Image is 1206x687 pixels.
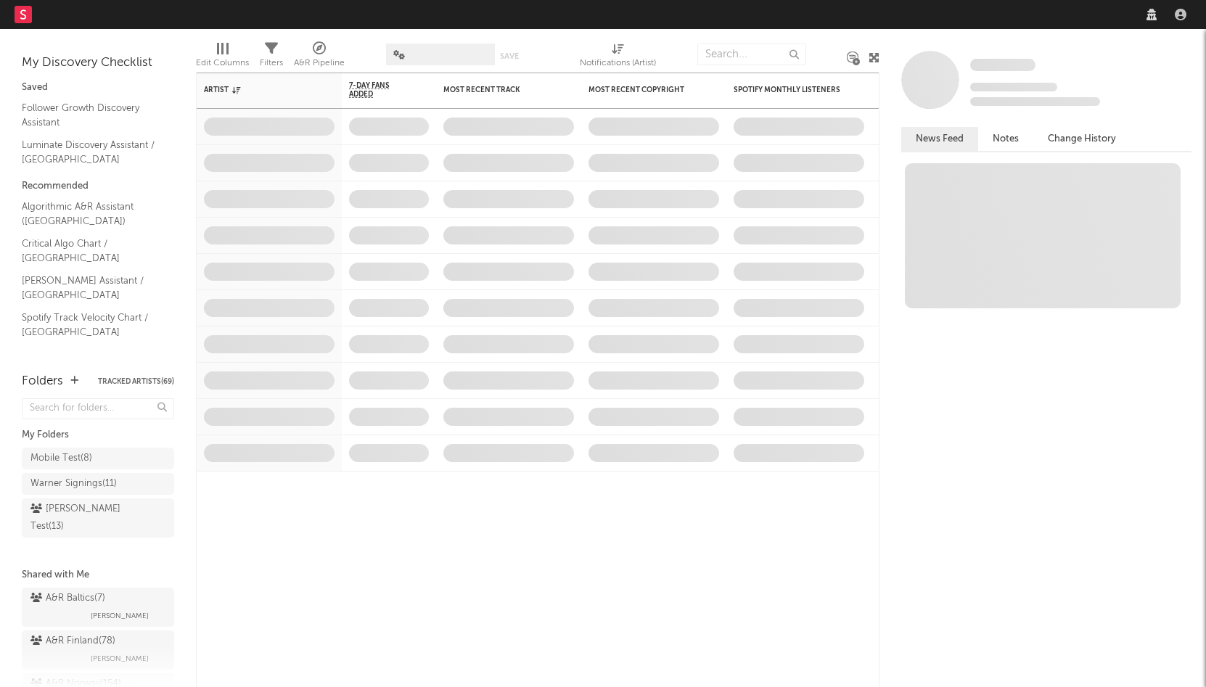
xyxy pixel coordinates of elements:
div: Folders [22,373,63,390]
a: Mobile Test(8) [22,448,174,469]
div: A&R Finland ( 78 ) [30,633,115,650]
div: Notifications (Artist) [580,54,656,72]
div: Most Recent Track [443,86,552,94]
button: News Feed [901,127,978,151]
button: Save [500,52,519,60]
a: Luminate Discovery Assistant / [GEOGRAPHIC_DATA] [22,137,160,167]
a: A&R Finland(78)[PERSON_NAME] [22,630,174,670]
div: Saved [22,79,174,96]
a: Warner Signings(11) [22,473,174,495]
div: A&R Baltics ( 7 ) [30,590,105,607]
div: Artist [204,86,313,94]
div: Edit Columns [196,54,249,72]
div: [PERSON_NAME] Test ( 13 ) [30,501,133,535]
button: Tracked Artists(69) [98,378,174,385]
a: [PERSON_NAME] Test(13) [22,498,174,538]
span: [PERSON_NAME] [91,650,149,667]
input: Search... [697,44,806,65]
a: Follower Growth Discovery Assistant [22,100,160,130]
div: My Discovery Checklist [22,54,174,72]
a: Spotify Search Virality Chart / [GEOGRAPHIC_DATA] [22,347,160,377]
input: Search for folders... [22,398,174,419]
span: [PERSON_NAME] [91,607,149,625]
div: Filters [260,54,283,72]
div: Spotify Monthly Listeners [734,86,842,94]
span: Tracking Since: [DATE] [970,83,1057,91]
div: A&R Pipeline [294,54,345,72]
a: A&R Baltics(7)[PERSON_NAME] [22,588,174,627]
button: Change History [1033,127,1131,151]
div: My Folders [22,427,174,444]
div: Filters [260,36,283,78]
div: Notifications (Artist) [580,36,656,78]
span: 7-Day Fans Added [349,81,407,99]
div: Shared with Me [22,567,174,584]
a: Critical Algo Chart / [GEOGRAPHIC_DATA] [22,236,160,266]
span: Some Artist [970,59,1035,71]
button: Notes [978,127,1033,151]
a: Algorithmic A&R Assistant ([GEOGRAPHIC_DATA]) [22,199,160,229]
a: Spotify Track Velocity Chart / [GEOGRAPHIC_DATA] [22,310,160,340]
a: [PERSON_NAME] Assistant / [GEOGRAPHIC_DATA] [22,273,160,303]
div: Most Recent Copyright [588,86,697,94]
div: Warner Signings ( 11 ) [30,475,117,493]
div: Mobile Test ( 8 ) [30,450,92,467]
a: Some Artist [970,58,1035,73]
div: A&R Pipeline [294,36,345,78]
span: 0 fans last week [970,97,1100,106]
div: Recommended [22,178,174,195]
div: Edit Columns [196,36,249,78]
